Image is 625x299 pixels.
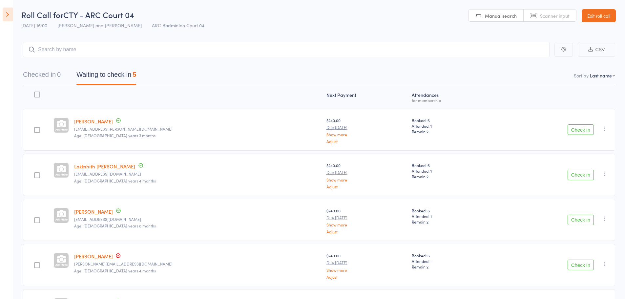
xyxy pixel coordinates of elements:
span: 2 [427,129,428,134]
button: Check in [568,170,594,180]
span: Attended: - [412,258,490,264]
span: Age: [DEMOGRAPHIC_DATA] years 3 months [74,133,156,138]
a: [PERSON_NAME] [74,118,113,125]
span: Booked: 6 [412,162,490,168]
small: Venkat18@hotmail.co.uk [74,217,321,222]
span: Booked: 6 [412,117,490,123]
small: Due [DATE] [326,170,406,175]
span: Attended: 1 [412,213,490,219]
button: Waiting to check in5 [76,68,136,85]
div: Next Payment [324,88,409,106]
small: charanlogu@gmail.com [74,172,321,176]
a: Show more [326,223,406,227]
button: Check in [568,215,594,225]
span: [PERSON_NAME] and [PERSON_NAME] [57,22,142,29]
span: Remain: [412,174,490,179]
a: Show more [326,178,406,182]
div: $240.00 [326,117,406,143]
div: $240.00 [326,162,406,188]
span: Remain: [412,129,490,134]
div: $240.00 [326,208,406,234]
span: Booked: 6 [412,253,490,258]
div: Atten­dances [409,88,493,106]
span: ARC Badminton Court 04 [152,22,204,29]
button: CSV [578,43,615,57]
a: [PERSON_NAME] [74,253,113,260]
label: Sort by [574,72,589,79]
span: [DATE] 16:00 [21,22,47,29]
div: for membership [412,98,490,102]
div: 0 [57,71,61,78]
a: Adjust [326,184,406,189]
small: gopesh.sahu@gmail.com [74,262,321,266]
span: Manual search [485,12,517,19]
span: CTY - ARC Court 04 [63,9,134,20]
span: Age: [DEMOGRAPHIC_DATA] years 4 months [74,268,156,273]
button: Check in [568,260,594,270]
a: [PERSON_NAME] [74,208,113,215]
a: Adjust [326,139,406,143]
div: $240.00 [326,253,406,279]
div: Last name [590,72,612,79]
a: Show more [326,132,406,137]
a: Adjust [326,229,406,234]
a: Show more [326,268,406,272]
button: Checked in0 [23,68,61,85]
span: Age: [DEMOGRAPHIC_DATA] years 8 months [74,223,156,228]
span: Roll Call for [21,9,63,20]
span: Remain: [412,219,490,224]
span: Age: [DEMOGRAPHIC_DATA] years 4 months [74,178,156,183]
button: Check in [568,124,594,135]
span: 2 [427,219,428,224]
span: 2 [427,264,428,269]
span: Remain: [412,264,490,269]
input: Search by name [23,42,550,57]
small: bk.alapati@yahoo.com [74,127,321,131]
a: Lakkshith [PERSON_NAME] [74,163,135,170]
span: Scanner input [540,12,570,19]
a: Adjust [326,275,406,279]
span: Booked: 6 [412,208,490,213]
small: Due [DATE] [326,260,406,265]
a: Exit roll call [582,9,616,22]
small: Due [DATE] [326,215,406,220]
span: Attended: 1 [412,123,490,129]
span: 2 [427,174,428,179]
div: 5 [133,71,136,78]
span: Attended: 1 [412,168,490,174]
small: Due [DATE] [326,125,406,130]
